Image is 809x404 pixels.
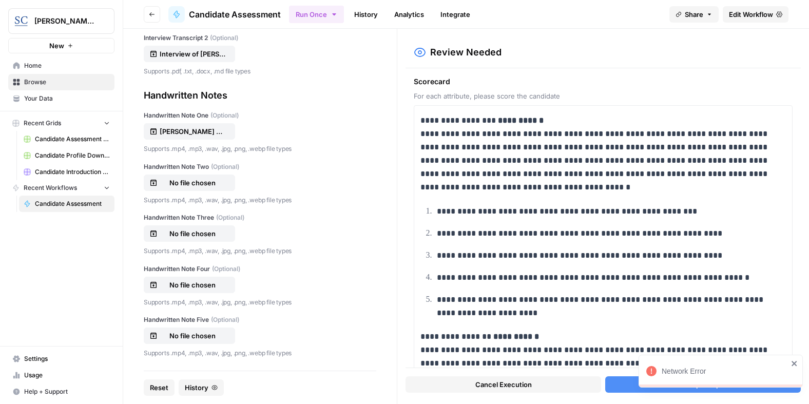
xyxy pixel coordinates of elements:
[212,264,240,274] span: (Optional)
[34,16,97,26] span: [PERSON_NAME] [GEOGRAPHIC_DATA]
[144,66,376,76] p: Supports .pdf, .txt, .docx, .md file types
[144,111,376,120] label: Handwritten Note One
[414,91,793,101] span: For each attribute, please score the candidate
[8,367,114,383] a: Usage
[434,6,476,23] a: Integrate
[685,9,703,20] span: Share
[160,331,225,341] p: No file chosen
[430,45,502,60] h2: Review Needed
[24,387,110,396] span: Help + Support
[289,6,344,23] button: Run Once
[168,6,281,23] a: Candidate Assessment
[160,49,225,59] p: Interview of [PERSON_NAME] Vice President of Operations _ Kelvion Group_RK.docx
[144,88,376,103] div: Handwritten Notes
[406,376,601,393] button: Cancel Execution
[144,277,235,293] button: No file chosen
[150,382,168,393] span: Reset
[160,178,225,188] p: No file chosen
[49,41,64,51] span: New
[24,61,110,70] span: Home
[669,6,719,23] button: Share
[8,383,114,400] button: Help + Support
[24,354,110,363] span: Settings
[35,199,110,208] span: Candidate Assessment
[144,46,235,62] button: Interview of [PERSON_NAME] Vice President of Operations _ Kelvion Group_RK.docx
[729,9,773,20] span: Edit Workflow
[8,8,114,34] button: Workspace: Stanton Chase Nashville
[144,144,376,154] p: Supports .mp4, .mp3, .wav, .jpg, .png, .webp file types
[8,180,114,196] button: Recent Workflows
[662,366,788,376] div: Network Error
[8,57,114,74] a: Home
[144,123,235,140] button: [PERSON_NAME] notes.jpg
[160,228,225,239] p: No file chosen
[144,348,376,358] p: Supports .mp4, .mp3, .wav, .jpg, .png, .webp file types
[8,351,114,367] a: Settings
[211,162,239,171] span: (Optional)
[160,126,225,137] p: [PERSON_NAME] notes.jpg
[144,297,376,307] p: Supports .mp4, .mp3, .wav, .jpg, .png, .webp file types
[24,94,110,103] span: Your Data
[8,74,114,90] a: Browse
[24,371,110,380] span: Usage
[144,264,376,274] label: Handwritten Note Four
[19,196,114,212] a: Candidate Assessment
[211,315,239,324] span: (Optional)
[216,213,244,222] span: (Optional)
[189,8,281,21] span: Candidate Assessment
[723,6,788,23] a: Edit Workflow
[144,162,376,171] label: Handwritten Note Two
[24,183,77,193] span: Recent Workflows
[144,33,376,43] label: Interview Transcript 2
[144,246,376,256] p: Supports .mp4, .mp3, .wav, .jpg, .png, .webp file types
[19,131,114,147] a: Candidate Assessment Download Sheet
[210,111,239,120] span: (Optional)
[388,6,430,23] a: Analytics
[8,38,114,53] button: New
[144,328,235,344] button: No file chosen
[24,78,110,87] span: Browse
[348,6,384,23] a: History
[19,147,114,164] a: Candidate Profile Download Sheet
[160,280,225,290] p: No file chosen
[35,151,110,160] span: Candidate Profile Download Sheet
[144,379,175,396] button: Reset
[12,12,30,30] img: Stanton Chase Nashville Logo
[24,119,61,128] span: Recent Grids
[35,134,110,144] span: Candidate Assessment Download Sheet
[8,116,114,131] button: Recent Grids
[605,376,801,393] button: Accept Output
[210,33,238,43] span: (Optional)
[475,379,532,390] span: Cancel Execution
[35,167,110,177] span: Candidate Introduction Download Sheet
[144,315,376,324] label: Handwritten Note Five
[144,225,235,242] button: No file chosen
[144,213,376,222] label: Handwritten Note Three
[791,359,798,368] button: close
[179,379,224,396] button: History
[185,382,208,393] span: History
[144,175,235,191] button: No file chosen
[144,195,376,205] p: Supports .mp4, .mp3, .wav, .jpg, .png, .webp file types
[8,90,114,107] a: Your Data
[19,164,114,180] a: Candidate Introduction Download Sheet
[414,76,793,87] span: Scorecard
